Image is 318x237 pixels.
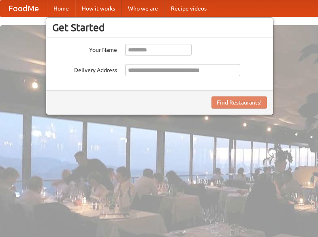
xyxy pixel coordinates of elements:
[52,44,117,54] label: Your Name
[52,21,267,34] h3: Get Started
[122,0,164,17] a: Who we are
[164,0,213,17] a: Recipe videos
[47,0,75,17] a: Home
[211,96,267,109] button: Find Restaurants!
[0,0,47,17] a: FoodMe
[75,0,122,17] a: How it works
[52,64,117,74] label: Delivery Address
